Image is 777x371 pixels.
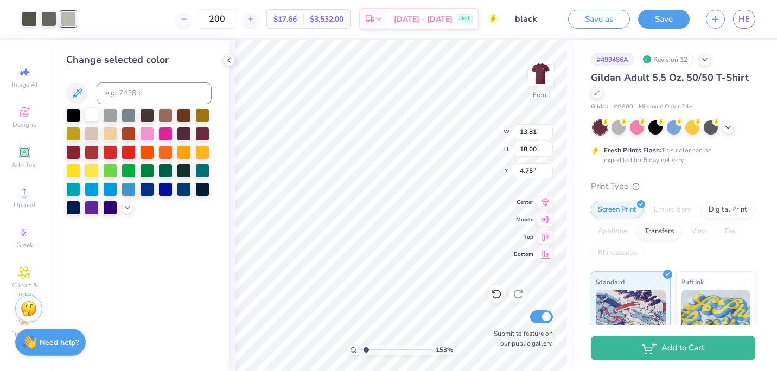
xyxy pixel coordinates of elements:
[16,241,33,250] span: Greek
[591,71,749,84] span: Gildan Adult 5.5 Oz. 50/50 T-Shirt
[310,14,343,25] span: $3,532.00
[514,216,533,223] span: Middle
[684,223,715,240] div: Vinyl
[738,13,750,25] span: HE
[507,8,560,30] input: Untitled Design
[591,223,634,240] div: Applique
[14,201,35,209] span: Upload
[12,120,36,129] span: Designs
[638,223,681,240] div: Transfers
[66,53,212,67] div: Change selected color
[718,223,743,240] div: Foil
[604,146,661,155] strong: Fresh Prints Flash:
[40,337,79,348] strong: Need help?
[681,290,751,344] img: Puff Ink
[5,281,43,298] span: Clipart & logos
[596,290,666,344] img: Standard
[591,180,755,193] div: Print Type
[459,15,470,23] span: FREE
[591,53,634,66] div: # 499486A
[11,161,37,169] span: Add Text
[733,10,755,29] a: HE
[514,251,533,258] span: Bottom
[273,14,297,25] span: $17.66
[591,202,644,218] div: Screen Print
[196,9,238,29] input: – –
[533,90,549,100] div: Front
[681,276,704,287] span: Puff Ink
[638,10,690,29] button: Save
[591,336,755,360] button: Add to Cart
[604,145,737,165] div: This color can be expedited for 5 day delivery.
[591,103,608,112] span: Gildan
[12,80,37,89] span: Image AI
[514,199,533,206] span: Center
[702,202,754,218] div: Digital Print
[568,10,630,29] button: Save as
[530,63,551,85] img: Front
[488,329,553,348] label: Submit to feature on our public gallery.
[97,82,212,104] input: e.g. 7428 c
[639,103,693,112] span: Minimum Order: 24 +
[591,245,644,261] div: Rhinestones
[436,345,453,355] span: 153 %
[614,103,633,112] span: # G800
[647,202,698,218] div: Embroidery
[640,53,693,66] div: Revision 12
[394,14,453,25] span: [DATE] - [DATE]
[11,330,37,338] span: Decorate
[596,276,625,287] span: Standard
[514,233,533,241] span: Top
